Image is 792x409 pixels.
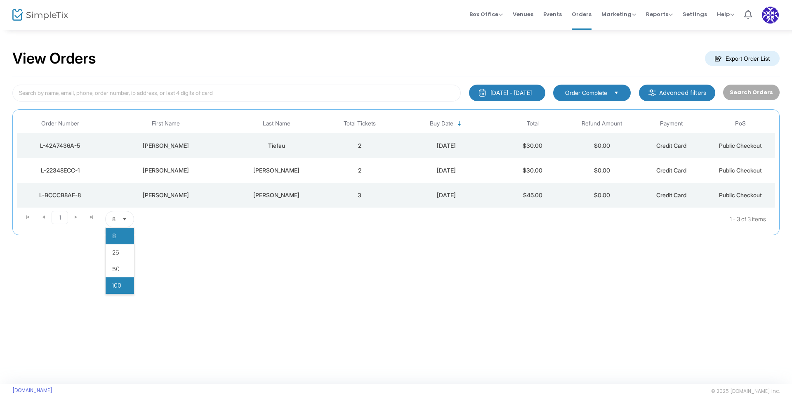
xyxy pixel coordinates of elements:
[112,281,121,290] span: 100
[12,387,52,394] a: [DOMAIN_NAME]
[498,183,568,208] td: $45.00
[230,142,323,150] div: Tiefau
[543,4,562,25] span: Events
[656,142,686,149] span: Credit Card
[648,89,656,97] img: filter
[12,50,96,68] h2: View Orders
[735,120,746,127] span: PoS
[656,167,686,174] span: Credit Card
[498,158,568,183] td: $30.00
[396,142,496,150] div: 8/15/2025
[112,248,119,257] span: 25
[567,114,636,133] th: Refund Amount
[106,166,226,175] div: Madeline
[567,183,636,208] td: $0.00
[112,232,116,240] span: 8
[112,265,120,273] span: 50
[469,85,545,101] button: [DATE] - [DATE]
[656,191,686,199] span: Credit Card
[119,211,130,227] button: Select
[325,114,394,133] th: Total Tickets
[152,120,180,127] span: First Name
[325,158,394,183] td: 2
[683,4,707,25] span: Settings
[19,166,101,175] div: L-22348ECC-1
[52,211,68,224] span: Page 1
[216,211,766,227] kendo-pager-info: 1 - 3 of 3 items
[660,120,683,127] span: Payment
[41,120,79,127] span: Order Number
[230,191,323,199] div: Moreau
[106,191,226,199] div: Leon
[490,89,532,97] div: [DATE] - [DATE]
[567,158,636,183] td: $0.00
[396,191,496,199] div: 8/15/2025
[513,4,533,25] span: Venues
[112,215,115,223] span: 8
[19,191,101,199] div: L-BCCCB8AF-8
[430,120,453,127] span: Buy Date
[230,166,323,175] div: Straus
[567,133,636,158] td: $0.00
[478,89,486,97] img: monthly
[639,85,715,101] m-button: Advanced filters
[719,142,762,149] span: Public Checkout
[19,142,101,150] div: L-42A7436A-5
[565,89,607,97] span: Order Complete
[572,4,592,25] span: Orders
[711,388,780,395] span: © 2025 [DOMAIN_NAME] Inc.
[325,133,394,158] td: 2
[12,85,461,102] input: Search by name, email, phone, order number, ip address, or last 4 digits of card
[396,166,496,175] div: 8/15/2025
[469,10,503,18] span: Box Office
[719,167,762,174] span: Public Checkout
[646,10,673,18] span: Reports
[717,10,734,18] span: Help
[705,51,780,66] m-button: Export Order List
[498,133,568,158] td: $30.00
[601,10,636,18] span: Marketing
[456,121,463,127] span: Sortable
[610,88,622,97] button: Select
[325,183,394,208] td: 3
[498,114,568,133] th: Total
[263,120,290,127] span: Last Name
[106,142,226,150] div: Joann
[17,114,775,208] div: Data table
[719,191,762,199] span: Public Checkout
